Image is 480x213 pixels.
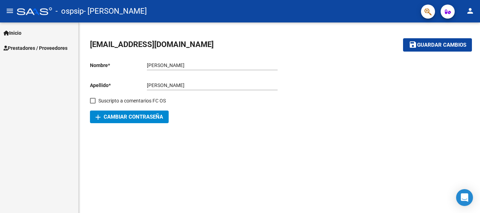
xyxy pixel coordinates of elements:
[90,40,214,49] span: [EMAIL_ADDRESS][DOMAIN_NAME]
[403,38,472,51] button: Guardar cambios
[417,42,466,48] span: Guardar cambios
[90,111,169,123] button: Cambiar Contraseña
[90,81,147,89] p: Apellido
[4,44,67,52] span: Prestadores / Proveedores
[466,7,474,15] mat-icon: person
[409,40,417,49] mat-icon: save
[98,96,166,105] span: Suscripto a comentarios FC OS
[56,4,84,19] span: - ospsip
[84,4,147,19] span: - [PERSON_NAME]
[6,7,14,15] mat-icon: menu
[94,113,102,121] mat-icon: add
[96,114,163,120] span: Cambiar Contraseña
[456,189,473,206] div: Open Intercom Messenger
[90,61,147,69] p: Nombre
[4,29,21,37] span: Inicio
